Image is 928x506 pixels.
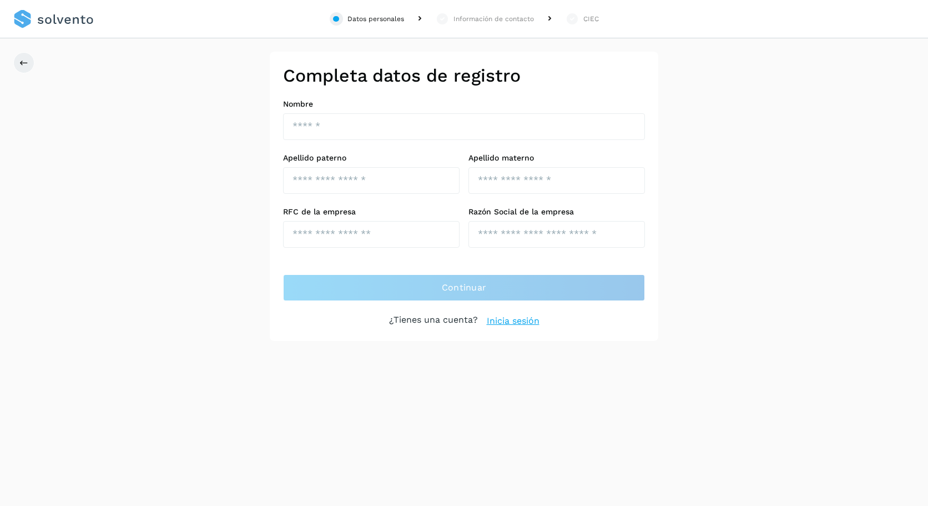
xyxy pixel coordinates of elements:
div: Datos personales [347,14,404,24]
label: Nombre [283,99,645,109]
span: Continuar [442,282,487,294]
a: Inicia sesión [487,314,539,328]
div: Información de contacto [453,14,534,24]
button: Continuar [283,274,645,301]
label: Razón Social de la empresa [468,207,645,217]
p: ¿Tienes una cuenta? [389,314,478,328]
label: Apellido materno [468,153,645,163]
label: Apellido paterno [283,153,460,163]
h2: Completa datos de registro [283,65,645,86]
div: CIEC [583,14,599,24]
label: RFC de la empresa [283,207,460,217]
